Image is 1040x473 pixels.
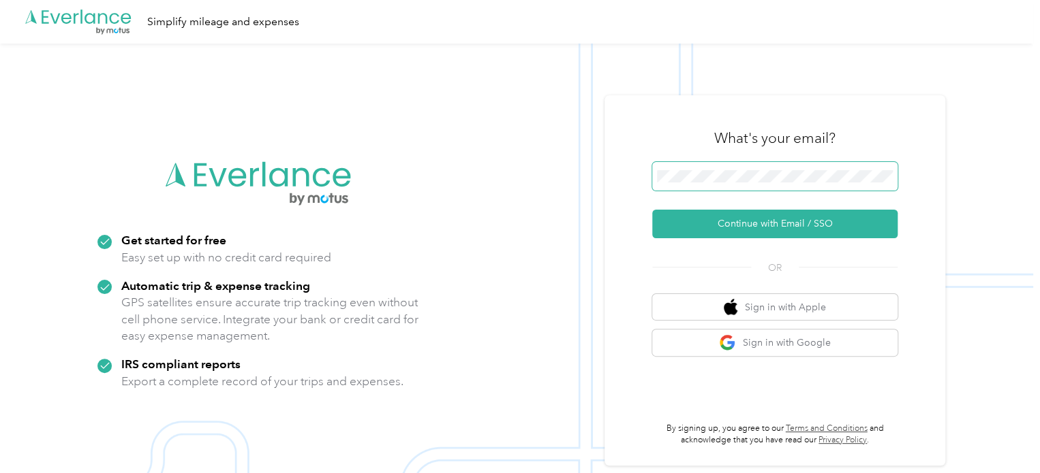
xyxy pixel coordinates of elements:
[121,233,226,247] strong: Get started for free
[652,423,898,446] p: By signing up, you agree to our and acknowledge that you have read our .
[121,278,310,293] strong: Automatic trip & expense tracking
[121,357,241,371] strong: IRS compliant reports
[121,373,403,390] p: Export a complete record of your trips and expenses.
[121,249,331,266] p: Easy set up with no credit card required
[652,294,898,321] button: apple logoSign in with Apple
[819,435,867,445] a: Privacy Policy
[121,294,419,344] p: GPS satellites ensure accurate trip tracking even without cell phone service. Integrate your bank...
[751,261,799,275] span: OR
[719,334,736,351] img: google logo
[724,299,737,316] img: apple logo
[147,14,299,31] div: Simplify mileage and expenses
[714,129,836,148] h3: What's your email?
[652,210,898,238] button: Continue with Email / SSO
[652,329,898,356] button: google logoSign in with Google
[786,423,868,434] a: Terms and Conditions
